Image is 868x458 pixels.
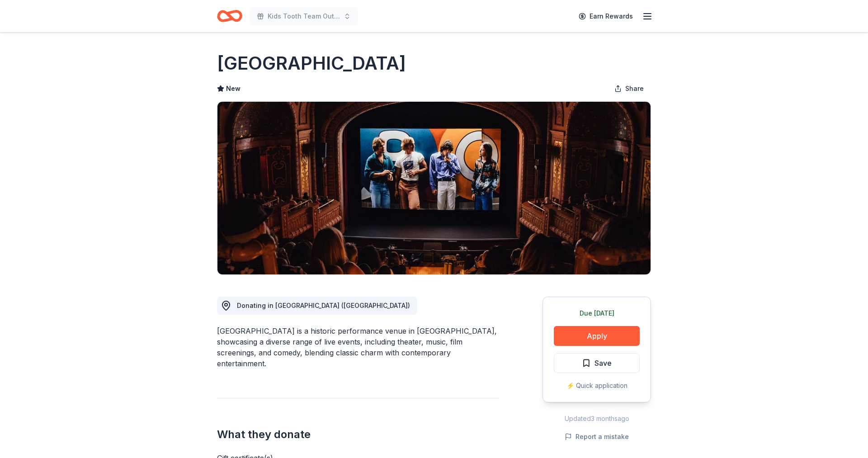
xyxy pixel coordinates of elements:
[554,380,640,391] div: ⚡️ Quick application
[268,11,340,22] span: Kids Tooth Team Outreach Gala
[237,302,410,309] span: Donating in [GEOGRAPHIC_DATA] ([GEOGRAPHIC_DATA])
[217,427,499,442] h2: What they donate
[594,357,612,369] span: Save
[625,83,644,94] span: Share
[565,431,629,442] button: Report a mistake
[573,8,638,24] a: Earn Rewards
[217,5,242,27] a: Home
[217,326,499,369] div: [GEOGRAPHIC_DATA] is a historic performance venue in [GEOGRAPHIC_DATA], showcasing a diverse rang...
[607,80,651,98] button: Share
[554,353,640,373] button: Save
[554,308,640,319] div: Due [DATE]
[542,413,651,424] div: Updated 3 months ago
[250,7,358,25] button: Kids Tooth Team Outreach Gala
[217,51,406,76] h1: [GEOGRAPHIC_DATA]
[217,102,651,274] img: Image for Paramount Theatre
[226,83,241,94] span: New
[554,326,640,346] button: Apply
